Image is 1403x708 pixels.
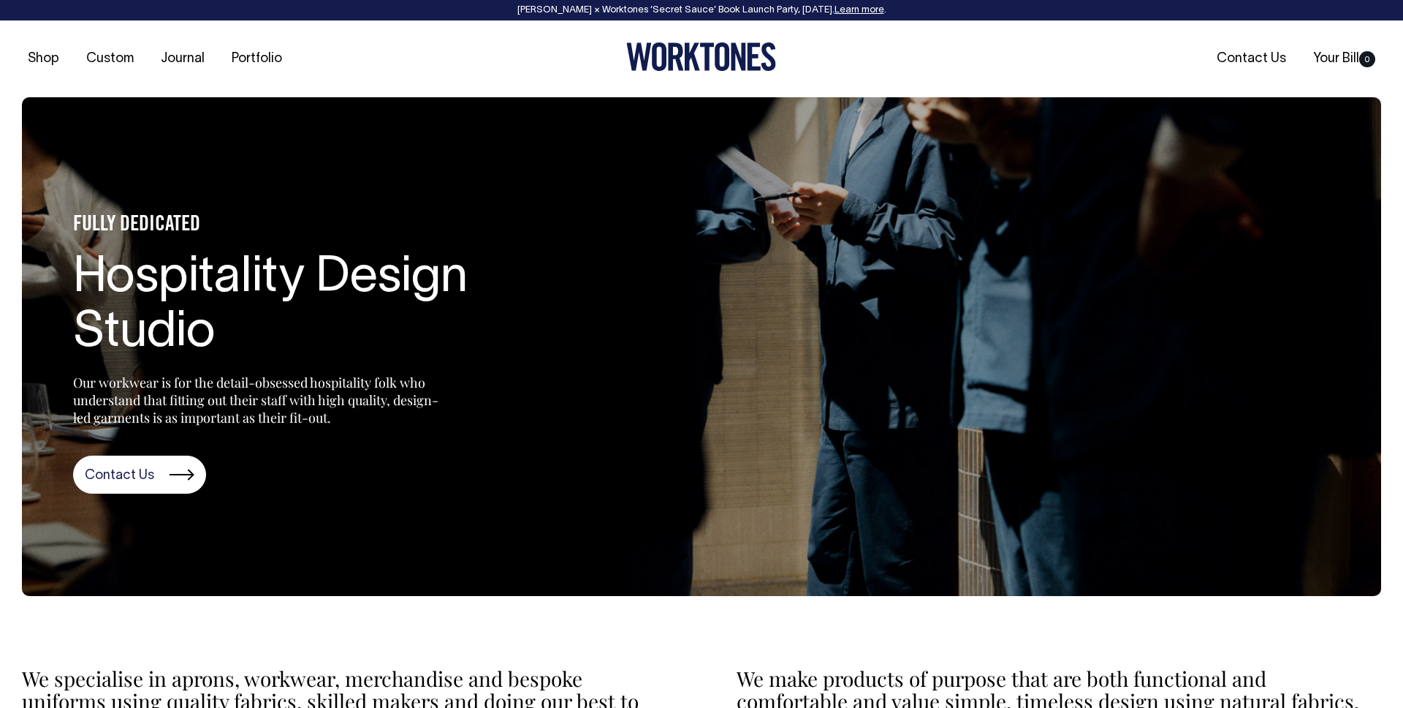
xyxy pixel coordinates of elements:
p: Our workwear is for the detail-obsessed hospitality folk who understand that fitting out their st... [73,374,438,426]
a: Your Bill0 [1307,47,1381,71]
h1: Hospitality Design Studio [73,252,512,361]
span: 0 [1359,51,1375,67]
a: Contact Us [1211,47,1292,71]
a: Contact Us [73,456,206,494]
a: Journal [155,47,210,71]
div: [PERSON_NAME] × Worktones ‘Secret Sauce’ Book Launch Party, [DATE]. . [15,5,1388,15]
h4: FULLY DEDICATED [73,214,512,237]
a: Shop [22,47,65,71]
a: Portfolio [226,47,288,71]
a: Learn more [834,6,884,15]
a: Custom [80,47,140,71]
